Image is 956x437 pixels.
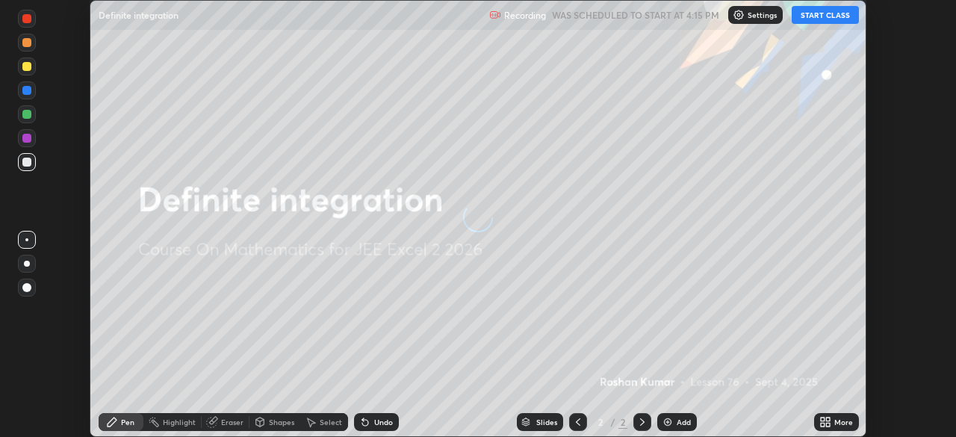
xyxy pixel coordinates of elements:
div: Shapes [269,418,294,426]
div: Add [677,418,691,426]
button: START CLASS [792,6,859,24]
div: Slides [536,418,557,426]
p: Settings [748,11,777,19]
img: class-settings-icons [733,9,745,21]
div: / [611,418,615,427]
div: 2 [618,415,627,429]
div: Select [320,418,342,426]
div: Eraser [221,418,243,426]
img: recording.375f2c34.svg [489,9,501,21]
div: More [834,418,853,426]
div: 2 [593,418,608,427]
div: Pen [121,418,134,426]
h5: WAS SCHEDULED TO START AT 4:15 PM [552,8,719,22]
div: Undo [374,418,393,426]
img: add-slide-button [662,416,674,428]
p: Definite integration [99,9,179,21]
p: Recording [504,10,546,21]
div: Highlight [163,418,196,426]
